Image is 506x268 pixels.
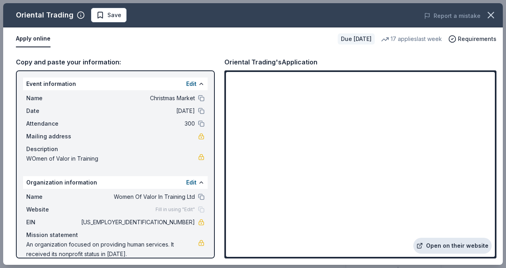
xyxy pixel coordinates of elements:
span: Save [107,10,121,20]
div: Oriental Trading's Application [224,57,317,67]
div: Mission statement [26,230,204,240]
div: Copy and paste your information: [16,57,215,67]
button: Edit [186,178,197,187]
span: EIN [26,218,80,227]
button: Requirements [448,34,496,44]
div: Event information [23,78,208,90]
div: Organization information [23,176,208,189]
span: An organization focused on providing human services. It received its nonprofit status in [DATE]. [26,240,198,259]
div: Due [DATE] [338,33,375,45]
button: Apply online [16,31,51,47]
a: Open on their website [413,238,492,254]
span: Date [26,106,80,116]
button: Save [91,8,127,22]
span: WOmen of Valor in Training [26,154,198,163]
div: Oriental Trading [16,9,74,21]
span: [DATE] [80,106,195,116]
div: 17 applies last week [381,34,442,44]
div: Description [26,144,204,154]
span: Attendance [26,119,80,128]
span: Christmas Market [80,93,195,103]
span: [US_EMPLOYER_IDENTIFICATION_NUMBER] [80,218,195,227]
button: Edit [186,79,197,89]
span: 300 [80,119,195,128]
span: Website [26,205,80,214]
span: Women Of Valor In Training Ltd [80,192,195,202]
span: Fill in using "Edit" [156,206,195,213]
span: Requirements [458,34,496,44]
button: Report a mistake [424,11,481,21]
span: Name [26,192,80,202]
span: Name [26,93,80,103]
span: Mailing address [26,132,80,141]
